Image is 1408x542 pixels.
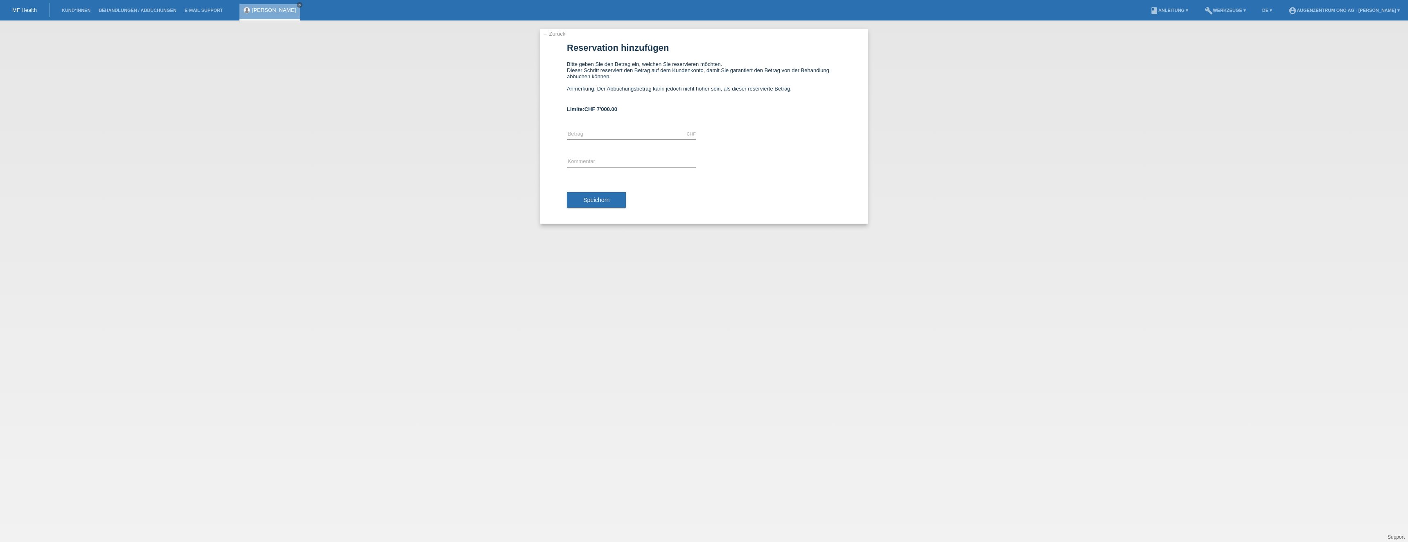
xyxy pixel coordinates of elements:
a: close [297,2,302,8]
span: Speichern [583,197,609,203]
a: ← Zurück [542,31,565,37]
a: buildWerkzeuge ▾ [1200,8,1250,13]
a: DE ▾ [1258,8,1276,13]
i: close [298,3,302,7]
div: CHF [686,132,696,136]
h1: Reservation hinzufügen [567,43,841,53]
a: Behandlungen / Abbuchungen [95,8,181,13]
a: account_circleAugenzentrum ONO AG - [PERSON_NAME] ▾ [1284,8,1404,13]
i: book [1150,7,1158,15]
a: [PERSON_NAME] [252,7,296,13]
span: CHF 7'000.00 [584,106,617,112]
a: E-Mail Support [181,8,227,13]
b: Limite: [567,106,617,112]
a: Kund*innen [58,8,95,13]
button: Speichern [567,192,626,208]
a: bookAnleitung ▾ [1146,8,1192,13]
i: build [1205,7,1213,15]
a: Support [1388,534,1405,540]
i: account_circle [1288,7,1297,15]
a: MF Health [12,7,37,13]
div: Bitte geben Sie den Betrag ein, welchen Sie reservieren möchten. Dieser Schritt reserviert den Be... [567,61,841,98]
